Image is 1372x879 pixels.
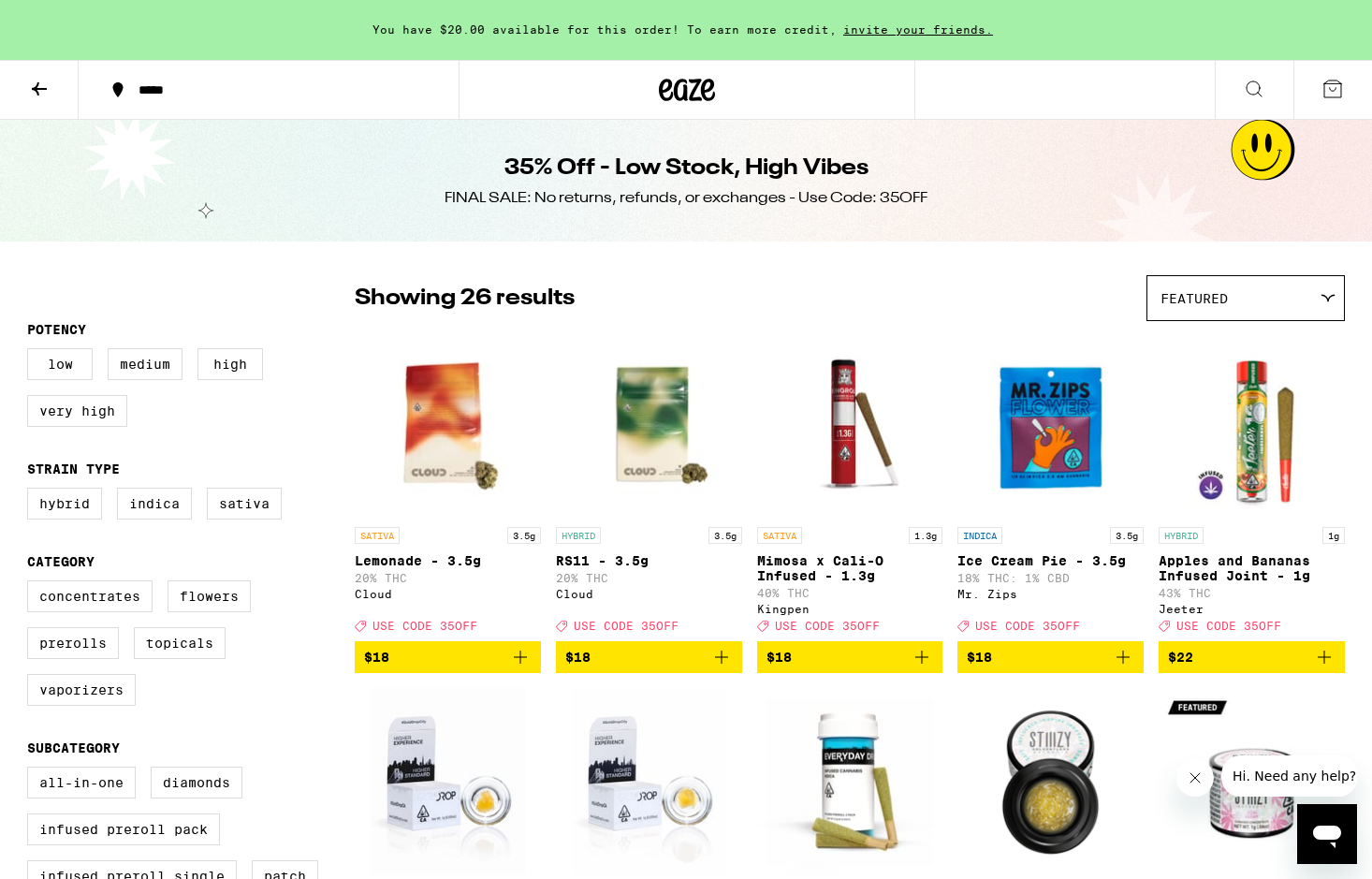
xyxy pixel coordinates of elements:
[371,688,525,875] img: GoldDrop - Glitter Bomb Sugar - 1g
[556,641,742,673] button: Add to bag
[1160,291,1228,306] span: Featured
[957,330,1144,518] img: Mr. Zips - Ice Cream Pie - 3.5g
[355,283,575,315] p: Showing 26 results
[556,330,742,641] a: Open page for RS11 - 3.5g from Cloud
[355,330,541,518] img: Cloud - Lemonade - 3.5g
[757,553,943,583] p: Mimosa x Cali-O Infused - 1.3g
[168,580,251,612] label: Flowers
[1176,620,1281,632] span: USE CODE 35OFF
[556,527,601,544] p: HYBRID
[757,330,943,641] a: Open page for Mimosa x Cali-O Infused - 1.3g from Kingpen
[957,527,1002,544] p: INDICA
[556,330,742,518] img: Cloud - RS11 - 3.5g
[355,527,400,544] p: SATIVA
[708,527,742,544] p: 3.5g
[1159,688,1345,875] img: STIIIZY - Acai Berry Live Resin Diamonds - 1g
[572,688,726,875] img: GoldDrop - Sour Apple Smackers Sugar - 1g
[757,587,943,599] p: 40% THC
[27,767,136,798] label: All-In-One
[27,348,93,380] label: Low
[957,688,1144,875] img: STIIIZY - Mochi Gelato Live Resin Diamonds - 1g
[355,588,541,600] div: Cloud
[775,620,880,632] span: USE CODE 35OFF
[507,527,541,544] p: 3.5g
[355,641,541,673] button: Add to bag
[757,641,943,673] button: Add to bag
[1176,759,1214,797] iframe: Close message
[556,588,742,600] div: Cloud
[757,688,943,875] img: Everyday - Forbidden Fruit Infused 5-Pack - 3.5g
[197,348,263,380] label: High
[967,650,992,665] span: $18
[1159,603,1345,615] div: Jeeter
[1159,641,1345,673] button: Add to bag
[445,188,927,209] div: FINAL SALE: No returns, refunds, or exchanges - Use Code: 35OFF
[1221,755,1357,797] iframe: Message from company
[556,553,742,568] p: RS11 - 3.5g
[1159,587,1345,599] p: 43% THC
[355,572,541,584] p: 20% THC
[837,23,1000,36] span: invite your friends.
[757,330,943,518] img: Kingpen - Mimosa x Cali-O Infused - 1.3g
[504,153,868,184] h1: 35% Off - Low Stock, High Vibes
[1159,330,1345,518] img: Jeeter - Apples and Bananas Infused Joint - 1g
[364,650,389,665] span: $18
[766,650,792,665] span: $18
[134,627,226,659] label: Topicals
[27,554,95,569] legend: Category
[1110,527,1144,544] p: 3.5g
[957,572,1144,584] p: 18% THC: 1% CBD
[1159,553,1345,583] p: Apples and Bananas Infused Joint - 1g
[355,553,541,568] p: Lemonade - 3.5g
[372,23,837,36] span: You have $20.00 available for this order! To earn more credit,
[957,553,1144,568] p: Ice Cream Pie - 3.5g
[957,588,1144,600] div: Mr. Zips
[108,348,182,380] label: Medium
[757,527,802,544] p: SATIVA
[27,580,153,612] label: Concentrates
[574,620,679,632] span: USE CODE 35OFF
[957,330,1144,641] a: Open page for Ice Cream Pie - 3.5g from Mr. Zips
[909,527,942,544] p: 1.3g
[27,813,220,845] label: Infused Preroll Pack
[975,620,1080,632] span: USE CODE 35OFF
[556,572,742,584] p: 20% THC
[1159,527,1204,544] p: HYBRID
[27,461,120,476] legend: Strain Type
[372,620,477,632] span: USE CODE 35OFF
[27,322,86,337] legend: Potency
[1159,330,1345,641] a: Open page for Apples and Bananas Infused Joint - 1g from Jeeter
[27,488,102,520] label: Hybrid
[757,603,943,615] div: Kingpen
[117,488,192,520] label: Indica
[27,627,119,659] label: Prerolls
[27,395,127,427] label: Very High
[1322,527,1345,544] p: 1g
[207,488,282,520] label: Sativa
[27,740,120,755] legend: Subcategory
[1297,804,1357,864] iframe: Button to launch messaging window
[565,650,591,665] span: $18
[27,674,136,706] label: Vaporizers
[957,641,1144,673] button: Add to bag
[1168,650,1193,665] span: $22
[151,767,242,798] label: Diamonds
[355,330,541,641] a: Open page for Lemonade - 3.5g from Cloud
